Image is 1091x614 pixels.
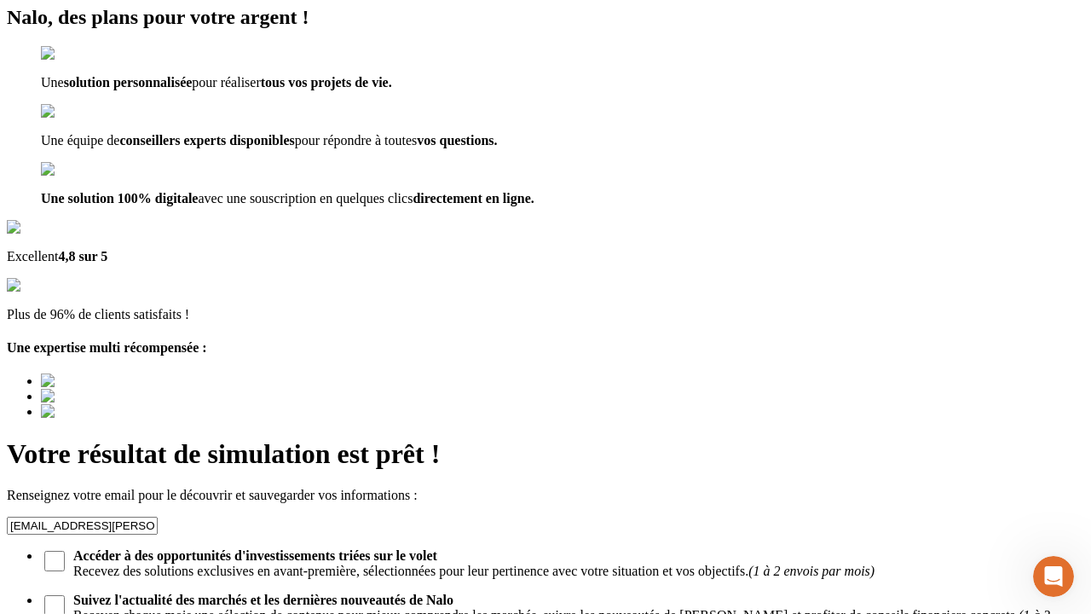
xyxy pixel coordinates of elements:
[64,75,193,90] span: solution personnalisée
[7,517,158,535] input: Email
[41,389,199,404] img: Best savings advice award
[41,374,199,389] img: Best savings advice award
[7,488,1084,503] p: Renseignez votre email pour le découvrir et sauvegarder vos informations :
[41,133,119,148] span: Une équipe de
[58,249,107,264] span: 4,8 sur 5
[41,46,114,61] img: checkmark
[73,548,437,563] strong: Accéder à des opportunités d'investissements triées sur le volet
[44,551,65,571] input: Accéder à des opportunités d'investissements triées sur le voletRecevez des solutions exclusives ...
[7,249,58,264] span: Excellent
[41,162,114,177] img: checkmark
[7,6,1084,29] h2: Nalo, des plans pour votre argent !
[413,191,534,206] span: directement en ligne.
[7,220,106,235] img: Google Review
[41,75,64,90] span: Une
[7,340,1084,356] h4: Une expertise multi récompensée :
[58,548,1084,579] span: Recevez des solutions exclusives en avant-première, sélectionnées pour leur pertinence avec votre...
[7,438,1084,470] h1: Votre résultat de simulation est prêt !
[119,133,294,148] span: conseillers experts disponibles
[73,593,453,607] strong: Suivez l'actualité des marchés et les dernières nouveautés de Nalo
[41,104,114,119] img: checkmark
[7,278,91,293] img: reviews stars
[1033,556,1074,597] iframe: Intercom live chat
[748,564,875,578] em: (1 à 2 envois par mois)
[192,75,260,90] span: pour réaliser
[41,191,198,206] span: Une solution 100% digitale
[198,191,413,206] span: avec une souscription en quelques clics
[41,404,199,420] img: Best savings advice award
[261,75,392,90] span: tous vos projets de vie.
[7,307,1084,322] p: Plus de 96% de clients satisfaits !
[417,133,497,148] span: vos questions.
[295,133,418,148] span: pour répondre à toutes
